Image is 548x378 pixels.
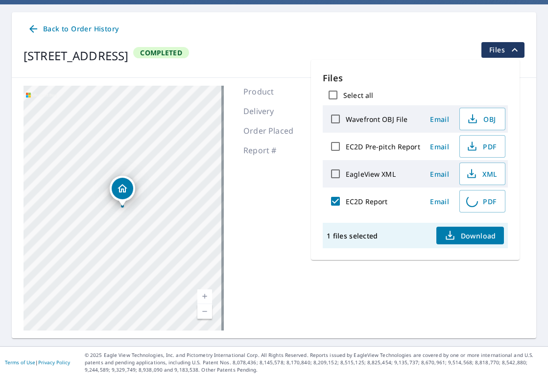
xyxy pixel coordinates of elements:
label: EC2D Pre-pitch Report [346,142,420,151]
p: 1 files selected [327,231,378,240]
button: Email [424,139,455,154]
p: Delivery [243,105,302,117]
p: Order Placed [243,125,302,137]
a: Current Level 17, Zoom Out [197,304,212,319]
button: Email [424,166,455,182]
p: Product [243,86,302,97]
button: PDF [459,135,505,158]
button: filesDropdownBtn-67671901 [481,42,524,58]
button: Email [424,112,455,127]
span: XML [466,168,497,180]
span: Email [428,142,452,151]
div: Dropped pin, building 1, Residential property, 542 Madison Ave Vernonia, OR 97064 [110,176,135,206]
span: Completed [134,48,188,57]
button: Download [436,227,504,244]
p: Files [323,71,508,85]
span: Download [444,230,496,241]
span: Email [428,169,452,179]
p: © 2025 Eagle View Technologies, Inc. and Pictometry International Corp. All Rights Reserved. Repo... [85,352,543,374]
span: Back to Order History [27,23,119,35]
label: EagleView XML [346,169,396,179]
label: Wavefront OBJ File [346,115,407,124]
button: OBJ [459,108,505,130]
span: Email [428,115,452,124]
label: EC2D Report [346,197,387,206]
label: Select all [343,91,373,100]
a: Back to Order History [24,20,122,38]
span: PDF [466,195,497,207]
p: Report # [243,144,302,156]
a: Terms of Use [5,359,35,366]
a: Privacy Policy [38,359,70,366]
div: [STREET_ADDRESS] [24,47,128,65]
span: Files [489,44,521,56]
span: PDF [466,141,497,152]
p: | [5,359,70,365]
button: PDF [459,190,505,213]
button: Email [424,194,455,209]
span: OBJ [466,113,497,125]
a: Current Level 17, Zoom In [197,289,212,304]
span: Email [428,197,452,206]
button: XML [459,163,505,185]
